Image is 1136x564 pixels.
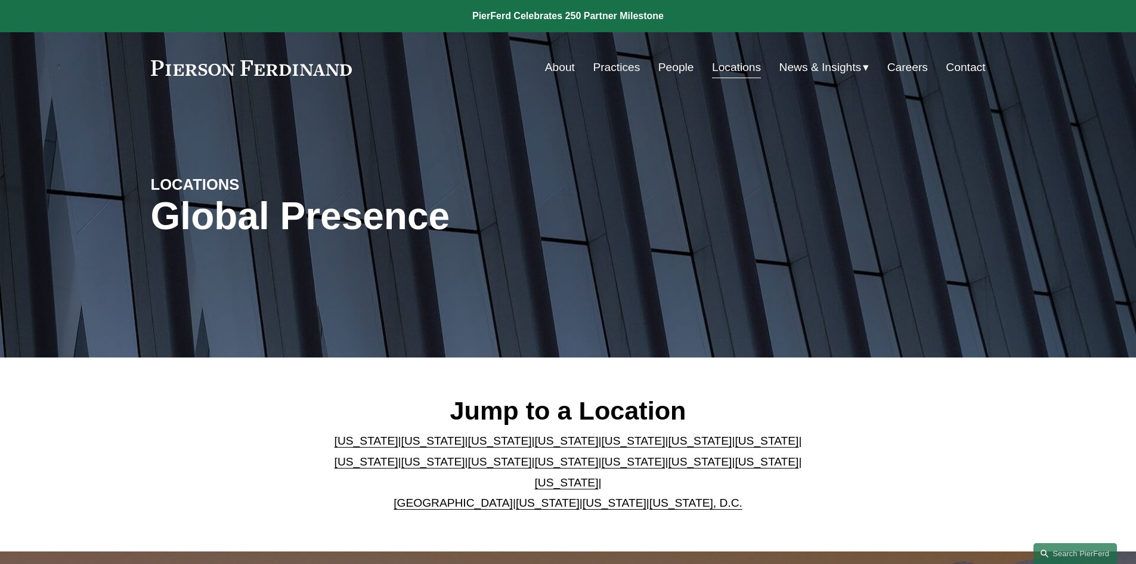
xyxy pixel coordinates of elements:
a: [US_STATE] [735,455,798,468]
a: [GEOGRAPHIC_DATA] [394,497,513,509]
p: | | | | | | | | | | | | | | | | | | [324,431,812,513]
h2: Jump to a Location [324,395,812,426]
a: [US_STATE] [601,434,665,447]
h4: LOCATIONS [151,175,360,194]
a: People [658,56,694,79]
a: [US_STATE] [401,434,465,447]
a: [US_STATE] [535,455,599,468]
a: Contact [946,56,985,79]
span: News & Insights [779,57,862,78]
a: About [545,56,575,79]
a: [US_STATE] [601,455,665,468]
a: Locations [712,56,761,79]
a: [US_STATE], D.C. [649,497,742,509]
a: [US_STATE] [516,497,580,509]
a: [US_STATE] [535,476,599,489]
a: [US_STATE] [468,455,532,468]
a: [US_STATE] [668,455,732,468]
a: Practices [593,56,640,79]
a: [US_STATE] [335,434,398,447]
h1: Global Presence [151,195,707,238]
a: [US_STATE] [335,455,398,468]
a: folder dropdown [779,56,869,79]
a: [US_STATE] [468,434,532,447]
a: Search this site [1033,543,1117,564]
a: [US_STATE] [535,434,599,447]
a: [US_STATE] [668,434,732,447]
a: [US_STATE] [583,497,646,509]
a: Careers [887,56,928,79]
a: [US_STATE] [735,434,798,447]
a: [US_STATE] [401,455,465,468]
